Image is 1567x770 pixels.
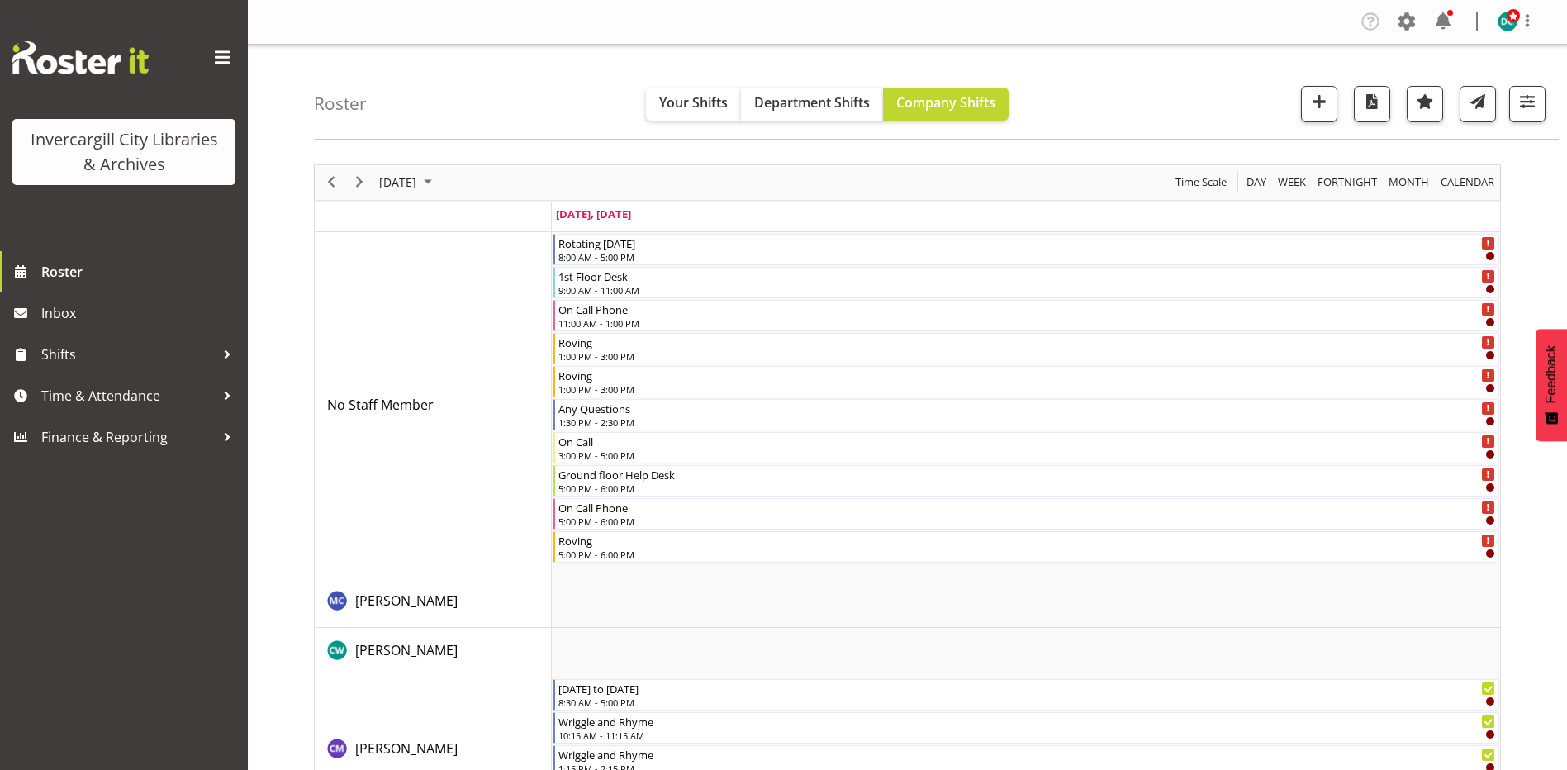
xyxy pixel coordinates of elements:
button: Next [349,172,371,192]
div: Roving [558,367,1495,383]
span: Department Shifts [754,93,870,112]
div: 1:00 PM - 3:00 PM [558,383,1495,396]
td: No Staff Member resource [315,232,552,578]
div: 3:00 PM - 5:00 PM [558,449,1495,462]
span: Your Shifts [659,93,728,112]
div: Rotating [DATE] [558,235,1495,251]
div: 10:15 AM - 11:15 AM [558,729,1495,742]
div: [DATE] to [DATE] [558,680,1495,696]
div: On Call Phone [558,301,1495,317]
span: Time Scale [1174,172,1228,192]
div: No Staff Member"s event - Ground floor Help Desk Begin From Monday, August 18, 2025 at 5:00:00 PM... [553,465,1499,497]
span: Month [1387,172,1431,192]
span: No Staff Member [327,396,434,414]
button: Month [1438,172,1498,192]
div: No Staff Member"s event - 1st Floor Desk Begin From Monday, August 18, 2025 at 9:00:00 AM GMT+12:... [553,267,1499,298]
button: Time Scale [1173,172,1230,192]
span: Shifts [41,342,215,367]
a: [PERSON_NAME] [355,591,458,611]
span: Roster [41,259,240,284]
div: 5:00 PM - 6:00 PM [558,515,1495,528]
span: Company Shifts [896,93,995,112]
button: Download a PDF of the roster for the current day [1354,86,1390,122]
div: Wriggle and Rhyme [558,746,1495,763]
div: No Staff Member"s event - Roving Begin From Monday, August 18, 2025 at 1:00:00 PM GMT+12:00 Ends ... [553,333,1499,364]
button: Company Shifts [883,88,1009,121]
button: Fortnight [1315,172,1380,192]
td: Aurora Catu resource [315,578,552,628]
div: No Staff Member"s event - Roving Begin From Monday, August 18, 2025 at 1:00:00 PM GMT+12:00 Ends ... [553,366,1499,397]
img: Rosterit website logo [12,41,149,74]
div: 1:00 PM - 3:00 PM [558,349,1495,363]
span: [DATE], [DATE] [556,207,631,221]
button: Previous [321,172,343,192]
button: August 2025 [377,172,439,192]
div: No Staff Member"s event - On Call Phone Begin From Monday, August 18, 2025 at 11:00:00 AM GMT+12:... [553,300,1499,331]
a: No Staff Member [327,395,434,415]
div: No Staff Member"s event - Any Questions Begin From Monday, August 18, 2025 at 1:30:00 PM GMT+12:0... [553,399,1499,430]
div: Roving [558,334,1495,350]
div: Roving [558,532,1495,549]
div: previous period [317,165,345,200]
button: Filter Shifts [1509,86,1546,122]
div: On Call [558,433,1495,449]
div: 11:00 AM - 1:00 PM [558,316,1495,330]
div: 9:00 AM - 11:00 AM [558,283,1495,297]
div: 5:00 PM - 6:00 PM [558,548,1495,561]
img: donald-cunningham11616.jpg [1498,12,1517,31]
div: next period [345,165,373,200]
div: 1st Floor Desk [558,268,1495,284]
span: Week [1276,172,1308,192]
div: No Staff Member"s event - On Call Phone Begin From Monday, August 18, 2025 at 5:00:00 PM GMT+12:0... [553,498,1499,530]
button: Send a list of all shifts for the selected filtered period to all rostered employees. [1460,86,1496,122]
div: 8:00 AM - 5:00 PM [558,250,1495,264]
div: No Staff Member"s event - Roving Begin From Monday, August 18, 2025 at 5:00:00 PM GMT+12:00 Ends ... [553,531,1499,563]
button: Add a new shift [1301,86,1337,122]
span: Fortnight [1316,172,1379,192]
div: Any Questions [558,400,1495,416]
span: [PERSON_NAME] [355,641,458,659]
button: Timeline Month [1386,172,1432,192]
div: 8:30 AM - 5:00 PM [558,696,1495,709]
div: On Call Phone [558,499,1495,516]
a: [PERSON_NAME] [355,739,458,758]
div: August 18, 2025 [373,165,442,200]
div: Wriggle and Rhyme [558,713,1495,730]
h4: Roster [314,94,367,113]
div: Invercargill City Libraries & Archives [29,127,219,177]
span: [DATE] [378,172,418,192]
span: Inbox [41,301,240,326]
span: calendar [1439,172,1496,192]
a: [PERSON_NAME] [355,640,458,660]
button: Timeline Day [1244,172,1270,192]
span: Finance & Reporting [41,425,215,449]
div: No Staff Member"s event - Rotating Sunday Begin From Monday, August 18, 2025 at 8:00:00 AM GMT+12... [553,234,1499,265]
div: Chamique Mamolo"s event - Wriggle and Rhyme Begin From Monday, August 18, 2025 at 10:15:00 AM GMT... [553,712,1499,744]
span: Feedback [1544,345,1559,403]
div: No Staff Member"s event - On Call Begin From Monday, August 18, 2025 at 3:00:00 PM GMT+12:00 Ends... [553,432,1499,463]
button: Feedback - Show survey [1536,329,1567,441]
span: Day [1245,172,1268,192]
button: Timeline Week [1275,172,1309,192]
button: Highlight an important date within the roster. [1407,86,1443,122]
div: 5:00 PM - 6:00 PM [558,482,1495,495]
button: Your Shifts [646,88,741,121]
button: Department Shifts [741,88,883,121]
div: Ground floor Help Desk [558,466,1495,482]
td: Catherine Wilson resource [315,628,552,677]
span: Time & Attendance [41,383,215,408]
div: 1:30 PM - 2:30 PM [558,416,1495,429]
div: Chamique Mamolo"s event - Sunday to Thursday Begin From Monday, August 18, 2025 at 8:30:00 AM GMT... [553,679,1499,711]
